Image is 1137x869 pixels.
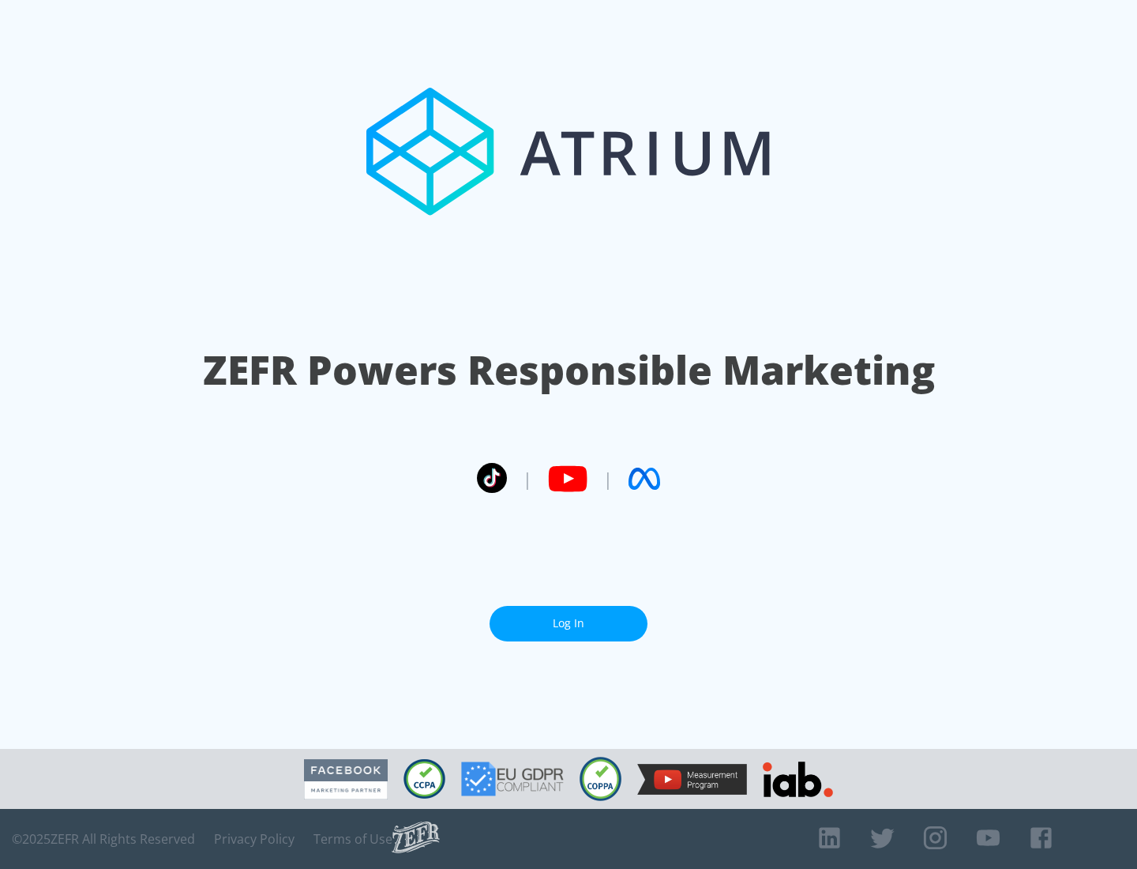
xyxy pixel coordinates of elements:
img: YouTube Measurement Program [637,764,747,795]
img: Facebook Marketing Partner [304,759,388,799]
a: Privacy Policy [214,831,295,847]
span: | [603,467,613,491]
span: | [523,467,532,491]
a: Log In [490,606,647,641]
img: IAB [763,762,833,797]
img: COPPA Compliant [580,757,621,801]
img: GDPR Compliant [461,762,564,796]
a: Terms of Use [313,831,392,847]
span: © 2025 ZEFR All Rights Reserved [12,831,195,847]
img: CCPA Compliant [403,759,445,799]
h1: ZEFR Powers Responsible Marketing [203,343,935,397]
